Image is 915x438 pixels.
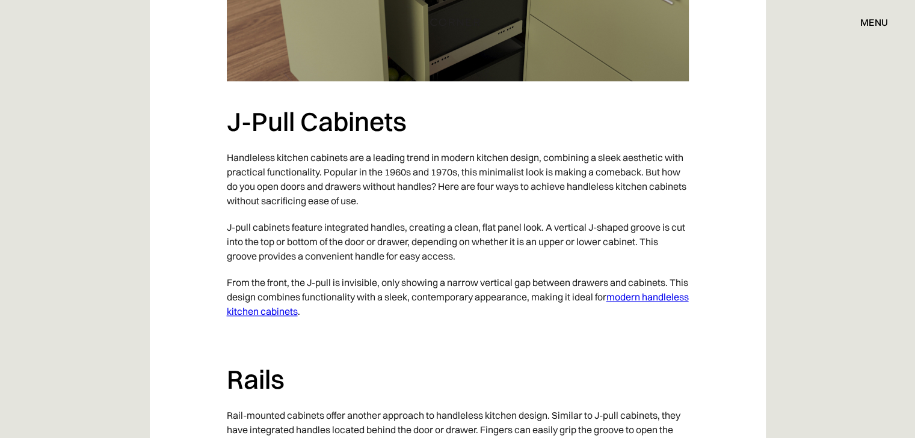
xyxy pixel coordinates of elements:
[227,144,689,214] p: Handleless kitchen cabinets are a leading trend in modern kitchen design, combining a sleek aesth...
[848,12,888,32] div: menu
[227,363,689,396] h2: Rails
[425,14,490,30] a: home
[860,17,888,27] div: menu
[227,291,689,317] a: modern handleless kitchen cabinets
[227,324,689,351] p: ‍
[227,214,689,269] p: J-pull cabinets feature integrated handles, creating a clean, flat panel look. A vertical J-shape...
[227,105,689,138] h2: J-Pull Cabinets
[227,269,689,324] p: From the front, the J-pull is invisible, only showing a narrow vertical gap between drawers and c...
